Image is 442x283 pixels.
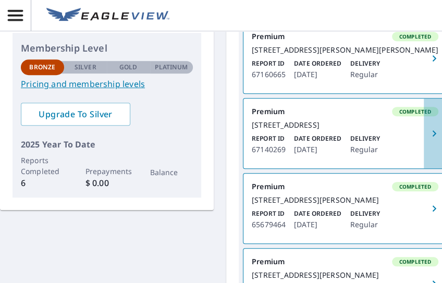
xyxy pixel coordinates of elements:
[350,68,380,81] p: Regular
[46,8,169,23] img: EV Logo
[85,166,129,177] p: Prepayments
[393,33,438,40] span: Completed
[252,45,438,55] div: [STREET_ADDRESS][PERSON_NAME][PERSON_NAME]
[252,143,286,156] p: 67140269
[252,182,438,191] div: Premium
[150,167,193,178] p: Balance
[252,32,438,41] div: Premium
[294,218,341,231] p: [DATE]
[294,209,341,218] p: Date Ordered
[119,63,137,72] p: Gold
[350,59,380,68] p: Delivery
[393,258,438,265] span: Completed
[252,209,286,218] p: Report ID
[85,177,129,189] p: $ 0.00
[21,41,193,55] p: Membership Level
[252,134,286,143] p: Report ID
[252,107,438,116] div: Premium
[294,59,341,68] p: Date Ordered
[252,59,286,68] p: Report ID
[252,68,286,81] p: 67160665
[294,134,341,143] p: Date Ordered
[21,78,193,90] a: Pricing and membership levels
[252,120,438,130] div: [STREET_ADDRESS]
[21,155,64,177] p: Reports Completed
[252,270,438,280] div: [STREET_ADDRESS][PERSON_NAME]
[29,108,122,120] span: Upgrade To Silver
[252,218,286,231] p: 65679464
[40,2,176,30] a: EV Logo
[21,177,64,189] p: 6
[155,63,188,72] p: Platinum
[294,68,341,81] p: [DATE]
[393,183,438,190] span: Completed
[393,108,438,115] span: Completed
[350,143,380,156] p: Regular
[75,63,96,72] p: Silver
[252,195,438,205] div: [STREET_ADDRESS][PERSON_NAME]
[29,63,55,72] p: Bronze
[294,143,341,156] p: [DATE]
[21,103,130,126] a: Upgrade To Silver
[252,257,438,266] div: Premium
[350,209,380,218] p: Delivery
[350,134,380,143] p: Delivery
[350,218,380,231] p: Regular
[21,138,193,151] p: 2025 Year To Date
